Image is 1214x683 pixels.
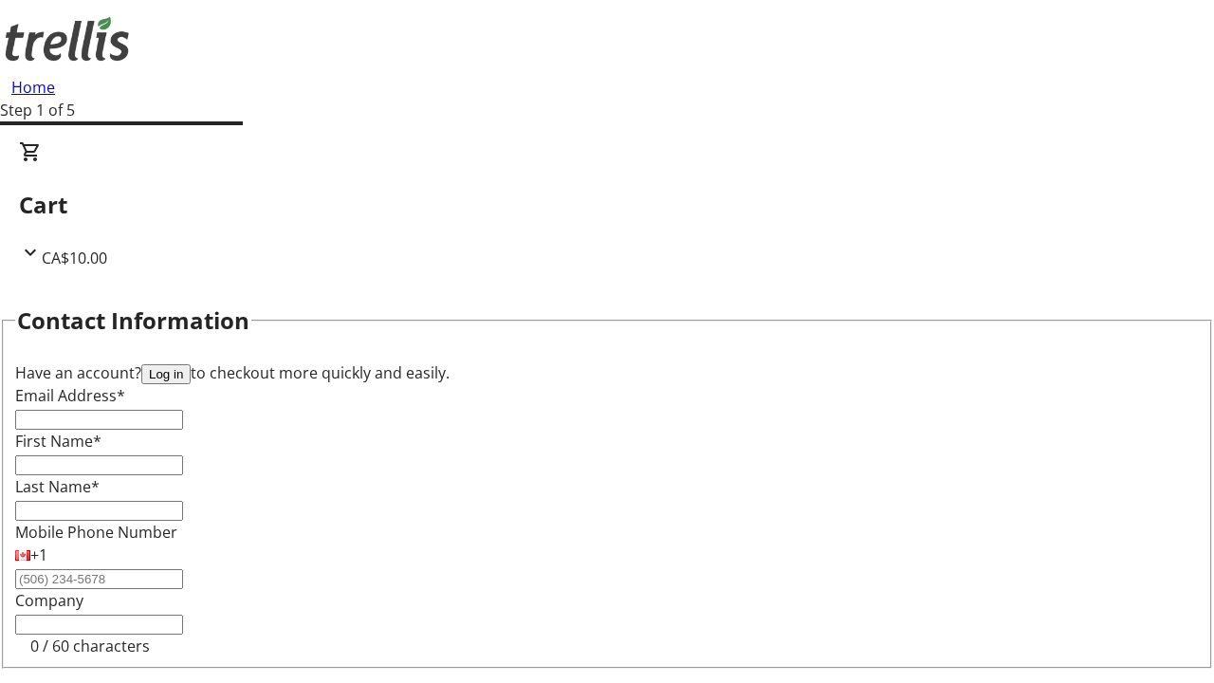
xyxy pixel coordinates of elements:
tr-character-limit: 0 / 60 characters [30,636,150,656]
label: First Name* [15,431,101,452]
h2: Cart [19,188,1195,222]
label: Email Address* [15,385,125,406]
button: Log in [141,364,191,384]
div: CartCA$10.00 [19,140,1195,269]
span: CA$10.00 [42,248,107,268]
input: (506) 234-5678 [15,569,183,589]
label: Company [15,590,83,611]
label: Last Name* [15,476,100,497]
label: Mobile Phone Number [15,522,177,543]
h2: Contact Information [17,304,249,338]
div: Have an account? to checkout more quickly and easily. [15,361,1199,384]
